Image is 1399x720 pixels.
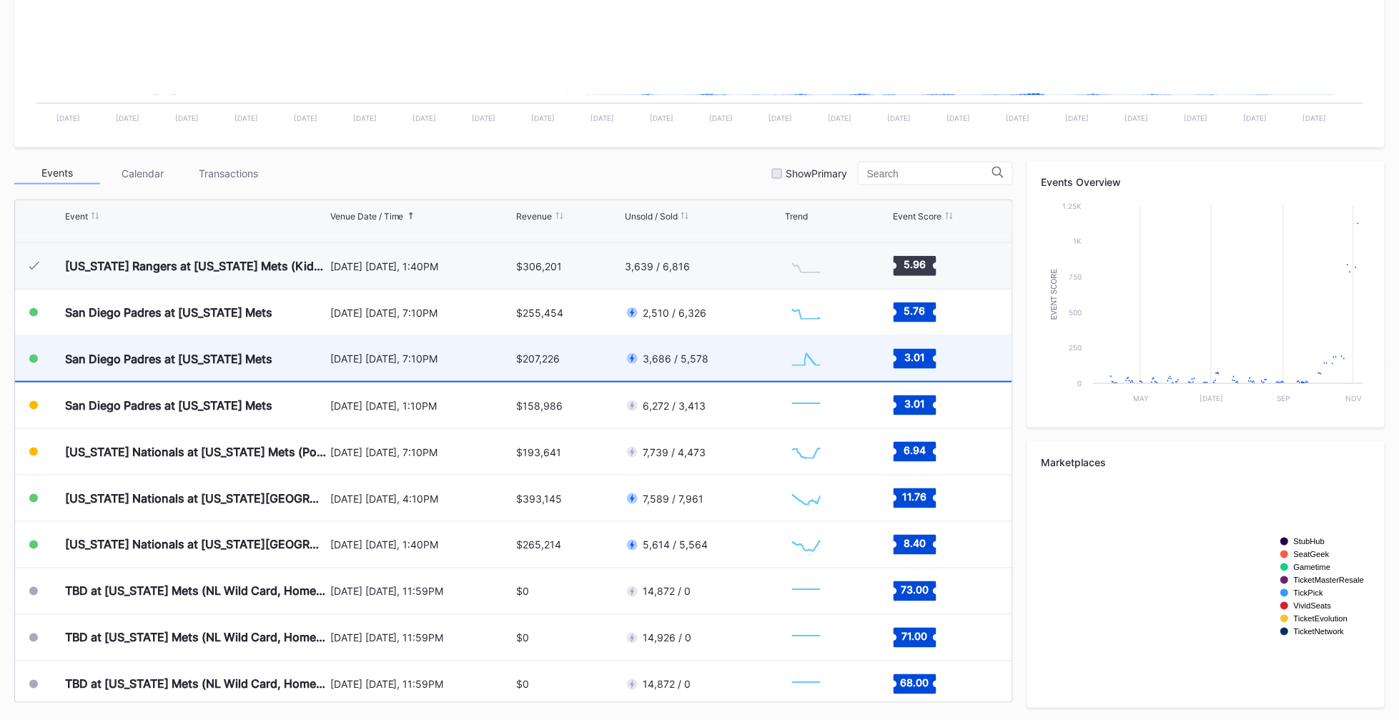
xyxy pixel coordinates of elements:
div: Venue Date / Time [330,211,404,222]
text: TickPick [1294,589,1324,598]
div: [DATE] [DATE], 7:10PM [330,446,513,458]
text: [DATE] [116,114,139,122]
div: Unsold / Sold [625,211,678,222]
text: [DATE] [1302,114,1326,122]
svg: Chart title [785,573,828,609]
text: [DATE] [412,114,436,122]
div: [DATE] [DATE], 7:10PM [330,307,513,319]
text: [DATE] [294,114,317,122]
text: TicketMasterResale [1294,576,1364,585]
text: [DATE] [768,114,792,122]
div: 3,686 / 5,578 [643,352,708,365]
div: [DATE] [DATE], 1:40PM [330,260,513,272]
div: [DATE] [DATE], 11:59PM [330,632,513,644]
svg: Chart title [785,434,828,470]
div: $158,986 [517,400,563,412]
div: Event Score [894,211,942,222]
text: [DATE] [1006,114,1029,122]
text: [DATE] [946,114,970,122]
text: 1.25k [1063,202,1082,210]
text: [DATE] [887,114,911,122]
div: Events Overview [1042,176,1370,188]
div: San Diego Padres at [US_STATE] Mets [65,352,272,366]
text: 3.01 [904,351,925,363]
text: 71.00 [902,631,928,643]
text: 1k [1074,237,1082,245]
text: TicketNetwork [1294,628,1345,636]
svg: Chart title [785,666,828,702]
div: Revenue [517,211,553,222]
div: Event [65,211,88,222]
text: [DATE] [1243,114,1267,122]
text: 0 [1078,379,1082,388]
text: [DATE] [1200,394,1224,403]
svg: Chart title [785,388,828,423]
div: San Diego Padres at [US_STATE] Mets [65,398,272,413]
svg: Chart title [785,295,828,330]
text: [DATE] [709,114,733,122]
div: Transactions [186,162,272,184]
div: 14,872 / 0 [643,679,691,691]
div: 7,589 / 7,961 [643,493,703,505]
svg: Chart title [1042,479,1370,694]
text: 5.76 [904,305,926,317]
div: [US_STATE] Rangers at [US_STATE] Mets (Kids Color-In Lunchbox Giveaway) [65,259,327,273]
div: 2,510 / 6,326 [643,307,706,319]
div: 7,739 / 4,473 [643,446,706,458]
text: 11.76 [903,491,927,503]
div: TBD at [US_STATE] Mets (NL Wild Card, Home Game 2) (If Necessary) [65,631,327,645]
div: $193,641 [517,446,562,458]
text: [DATE] [1124,114,1148,122]
svg: Chart title [785,480,828,516]
text: [DATE] [234,114,258,122]
text: SeatGeek [1294,551,1330,559]
svg: Chart title [785,620,828,656]
text: StubHub [1294,538,1325,546]
text: [DATE] [1184,114,1207,122]
text: [DATE] [472,114,495,122]
text: 5.96 [904,259,926,271]
div: $265,214 [517,539,562,551]
div: $393,145 [517,493,563,505]
div: 3,639 / 6,816 [625,260,690,272]
div: Calendar [100,162,186,184]
div: 6,272 / 3,413 [643,400,706,412]
div: Events [14,162,100,184]
text: [DATE] [1065,114,1089,122]
div: $0 [517,632,530,644]
div: 5,614 / 5,564 [643,539,708,551]
text: [DATE] [531,114,555,122]
text: 73.00 [901,584,929,596]
div: [US_STATE] Nationals at [US_STATE][GEOGRAPHIC_DATA] (Long Sleeve T-Shirt Giveaway) [65,491,327,506]
div: 14,872 / 0 [643,586,691,598]
div: Marketplaces [1042,456,1370,468]
div: TBD at [US_STATE] Mets (NL Wild Card, Home Game 1) (If Necessary) [65,584,327,598]
text: Event Score [1050,269,1058,320]
text: 68.00 [901,677,929,689]
div: TBD at [US_STATE] Mets (NL Wild Card, Home Game 3) (If Necessary) [65,677,327,691]
text: 3.01 [904,398,925,410]
text: [DATE] [650,114,673,122]
div: San Diego Padres at [US_STATE] Mets [65,305,272,320]
div: Trend [785,211,808,222]
svg: Chart title [785,248,828,284]
div: $207,226 [517,352,560,365]
text: 8.40 [904,538,926,550]
text: TicketEvolution [1294,615,1348,623]
text: [DATE] [56,114,80,122]
text: 750 [1069,272,1082,281]
div: $0 [517,679,530,691]
text: [DATE] [175,114,199,122]
div: [US_STATE] Nationals at [US_STATE][GEOGRAPHIC_DATA] [65,538,327,552]
text: 6.94 [904,445,926,457]
text: Nov [1346,394,1363,403]
text: 250 [1069,343,1082,352]
div: [DATE] [DATE], 4:10PM [330,493,513,505]
svg: Chart title [785,341,828,377]
div: [DATE] [DATE], 1:10PM [330,400,513,412]
text: Gametime [1294,563,1331,572]
div: [DATE] [DATE], 11:59PM [330,679,513,691]
text: [DATE] [353,114,377,122]
div: [DATE] [DATE], 1:40PM [330,539,513,551]
text: May [1133,394,1149,403]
